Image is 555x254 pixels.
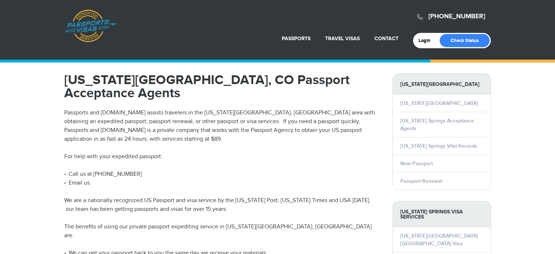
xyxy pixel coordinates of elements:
a: [US_STATE][GEOGRAPHIC_DATA] [400,100,478,106]
a: Contact [374,35,398,42]
a: Passports & [DOMAIN_NAME] [65,10,116,42]
a: Check Status [440,34,490,47]
p: For help with your expedited passport: [64,152,382,161]
a: Passports [282,35,311,42]
li: Email us. [64,179,382,187]
a: [US_STATE] Springs Vital Records [400,143,477,149]
h1: [US_STATE][GEOGRAPHIC_DATA], CO Passport Acceptance Agents [64,73,382,100]
li: Call us at [PHONE_NUMBER] [64,170,382,179]
strong: [US_STATE] Springs Visa Services [393,201,491,227]
p: Passports and [DOMAIN_NAME] assists travelers in the [US_STATE][GEOGRAPHIC_DATA], [GEOGRAPHIC_DAT... [64,109,382,144]
a: [PHONE_NUMBER] [428,12,485,20]
a: [US_STATE] Springs Acceptance Agents [400,118,474,132]
a: New Passport [400,160,433,167]
p: The benefits of using our private passport expediting service in [US_STATE][GEOGRAPHIC_DATA], [GE... [64,223,382,240]
a: Passport Renewal [400,178,442,184]
a: Travel Visas [325,35,360,42]
a: [US_STATE][GEOGRAPHIC_DATA] [GEOGRAPHIC_DATA] Visa [400,233,478,247]
p: We are a nationally recognized US Passport and visa service by the [US_STATE] Post, [US_STATE] Ti... [64,196,382,214]
a: Login [419,38,436,43]
strong: [US_STATE][GEOGRAPHIC_DATA] [393,74,491,95]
